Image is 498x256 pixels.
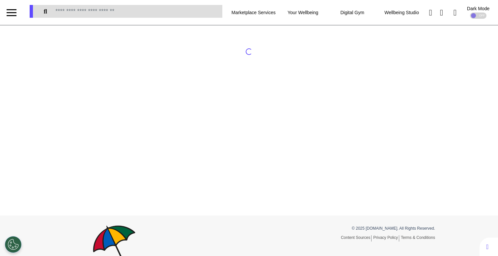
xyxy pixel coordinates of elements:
[278,3,328,22] div: Your Wellbeing
[328,3,377,22] div: Digital Gym
[467,6,489,11] div: Dark Mode
[377,3,427,22] div: Wellbeing Studio
[254,225,435,231] p: © 2025 [DOMAIN_NAME]. All Rights Reserved.
[5,236,21,253] button: Open Preferences
[229,3,278,22] div: Marketplace Services
[401,235,435,240] a: Terms & Conditions
[470,13,486,19] div: OFF
[341,235,372,242] a: Content Sources
[373,235,399,242] a: Privacy Policy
